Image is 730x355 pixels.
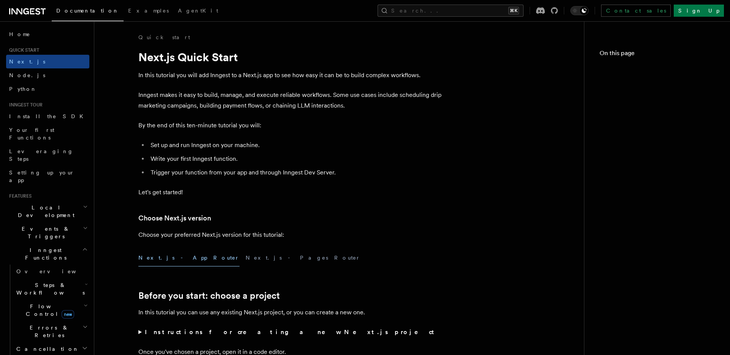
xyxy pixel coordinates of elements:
[138,70,443,81] p: In this tutorial you will add Inngest to a Next.js app to see how easy it can be to build complex...
[9,86,37,92] span: Python
[9,113,88,119] span: Install the SDK
[128,8,169,14] span: Examples
[6,204,83,219] span: Local Development
[6,166,89,187] a: Setting up your app
[6,222,89,243] button: Events & Triggers
[6,193,32,199] span: Features
[9,127,54,141] span: Your first Functions
[138,213,211,223] a: Choose Next.js version
[138,90,443,111] p: Inngest makes it easy to build, manage, and execute reliable workflows. Some use cases include sc...
[6,201,89,222] button: Local Development
[13,324,83,339] span: Errors & Retries
[13,281,85,296] span: Steps & Workflows
[13,345,79,353] span: Cancellation
[138,120,443,131] p: By the end of this ten-minute tutorial you will:
[6,82,89,96] a: Python
[508,7,519,14] kbd: ⌘K
[601,5,671,17] a: Contact sales
[570,6,589,15] button: Toggle dark mode
[178,8,218,14] span: AgentKit
[6,243,89,265] button: Inngest Functions
[138,249,240,266] button: Next.js - App Router
[138,33,190,41] a: Quick start
[6,102,43,108] span: Inngest tour
[6,225,83,240] span: Events & Triggers
[148,167,443,178] li: Trigger your function from your app and through Inngest Dev Server.
[145,328,437,336] strong: Instructions for creating a new Next.js project
[6,144,89,166] a: Leveraging Steps
[9,148,73,162] span: Leveraging Steps
[52,2,124,21] a: Documentation
[9,59,45,65] span: Next.js
[16,268,95,274] span: Overview
[674,5,724,17] a: Sign Up
[56,8,119,14] span: Documentation
[138,290,280,301] a: Before you start: choose a project
[13,321,89,342] button: Errors & Retries
[6,27,89,41] a: Home
[6,246,82,261] span: Inngest Functions
[6,47,39,53] span: Quick start
[13,303,84,318] span: Flow Control
[246,249,360,266] button: Next.js - Pages Router
[6,68,89,82] a: Node.js
[378,5,524,17] button: Search...⌘K
[148,140,443,151] li: Set up and run Inngest on your machine.
[6,55,89,68] a: Next.js
[6,109,89,123] a: Install the SDK
[600,49,715,61] h4: On this page
[124,2,173,21] a: Examples
[138,230,443,240] p: Choose your preferred Next.js version for this tutorial:
[13,278,89,300] button: Steps & Workflows
[6,123,89,144] a: Your first Functions
[13,265,89,278] a: Overview
[9,72,45,78] span: Node.js
[148,154,443,164] li: Write your first Inngest function.
[138,187,443,198] p: Let's get started!
[13,300,89,321] button: Flow Controlnew
[138,50,443,64] h1: Next.js Quick Start
[62,310,74,319] span: new
[9,170,75,183] span: Setting up your app
[138,307,443,318] p: In this tutorial you can use any existing Next.js project, or you can create a new one.
[9,30,30,38] span: Home
[138,327,443,338] summary: Instructions for creating a new Next.js project
[173,2,223,21] a: AgentKit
